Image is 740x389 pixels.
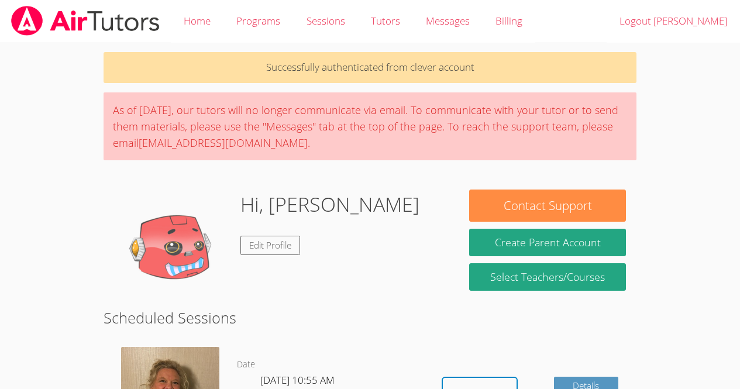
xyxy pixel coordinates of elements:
button: Create Parent Account [469,229,625,256]
dt: Date [237,357,255,372]
span: [DATE] 10:55 AM [260,373,335,387]
img: airtutors_banner-c4298cdbf04f3fff15de1276eac7730deb9818008684d7c2e4769d2f7ddbe033.png [10,6,161,36]
div: As of [DATE], our tutors will no longer communicate via email. To communicate with your tutor or ... [104,92,636,160]
h1: Hi, [PERSON_NAME] [240,190,419,219]
button: Contact Support [469,190,625,222]
span: Messages [426,14,470,27]
img: default.png [114,190,231,307]
h2: Scheduled Sessions [104,307,636,329]
p: Successfully authenticated from clever account [104,52,636,83]
a: Select Teachers/Courses [469,263,625,291]
a: Edit Profile [240,236,300,255]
